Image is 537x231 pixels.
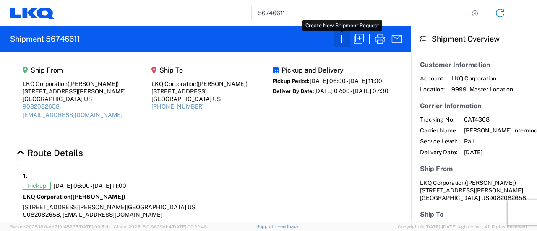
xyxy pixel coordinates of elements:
a: Hide Details [17,148,83,158]
span: [GEOGRAPHIC_DATA] US [126,204,196,210]
span: 9999 - Master Location [451,86,513,93]
h2: Shipment 56746611 [10,34,80,44]
span: Location: [420,86,445,93]
span: ([PERSON_NAME]) [68,80,119,87]
strong: LKQ Corporation [23,193,125,200]
h5: Ship To [420,210,528,218]
div: [STREET_ADDRESS] [151,88,248,95]
h5: Ship To [151,66,248,74]
span: [DATE] 09:51:11 [78,224,110,229]
a: Feedback [277,224,299,229]
h5: Ship From [23,66,126,74]
a: [PHONE_NUMBER] [151,103,204,110]
span: Tracking No: [420,116,457,123]
strong: 1. [23,171,27,182]
a: 9082082658 [23,103,60,110]
span: [STREET_ADDRESS][PERSON_NAME] [420,187,523,194]
span: Pickup Period: [273,78,310,84]
div: 9082082658, [EMAIL_ADDRESS][DOMAIN_NAME] [23,211,388,218]
span: Delivery Date: [420,148,457,156]
a: [EMAIL_ADDRESS][DOMAIN_NAME] [23,112,123,118]
span: LKQ Corporation [451,75,513,82]
h5: Pickup and Delivery [273,66,388,74]
h5: Ship From [420,165,528,173]
h5: Carrier Information [420,102,528,110]
span: [DATE] 06:00 - [DATE] 11:00 [310,78,382,84]
div: LKQ Corporation [151,80,248,88]
span: Deliver By Date: [273,88,314,94]
h5: Customer Information [420,61,528,69]
span: 9082082658 [489,195,526,201]
span: Copyright © [DATE]-[DATE] Agistix Inc., All Rights Reserved [398,223,527,231]
div: [GEOGRAPHIC_DATA] US [151,95,248,103]
span: Account: [420,75,445,82]
span: [DATE] 09:32:48 [172,224,207,229]
input: Shipment, tracking or reference number [252,5,469,21]
div: LKQ Corporation [23,80,126,88]
span: [DATE] 07:00 - [DATE] 07:30 [314,88,388,94]
a: Support [256,224,277,229]
span: Pickup [23,182,51,190]
div: [GEOGRAPHIC_DATA] US [23,95,126,103]
header: Shipment Overview [411,26,537,52]
span: ([PERSON_NAME]) [70,193,125,200]
span: ([PERSON_NAME]) [196,80,248,87]
span: Service Level: [420,138,457,145]
span: ([PERSON_NAME]) [465,179,516,186]
span: Carrier Name: [420,127,457,134]
div: [STREET_ADDRESS][PERSON_NAME] [23,88,126,95]
span: Server: 2025.18.0-dd719145275 [10,224,110,229]
span: Client: 2025.18.0-9839db4 [114,224,207,229]
address: [GEOGRAPHIC_DATA] US [420,179,528,202]
span: [STREET_ADDRESS][PERSON_NAME] [23,204,126,210]
span: [DATE] 06:00 - [DATE] 11:00 [54,182,126,189]
span: LKQ Corporation [420,179,465,186]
